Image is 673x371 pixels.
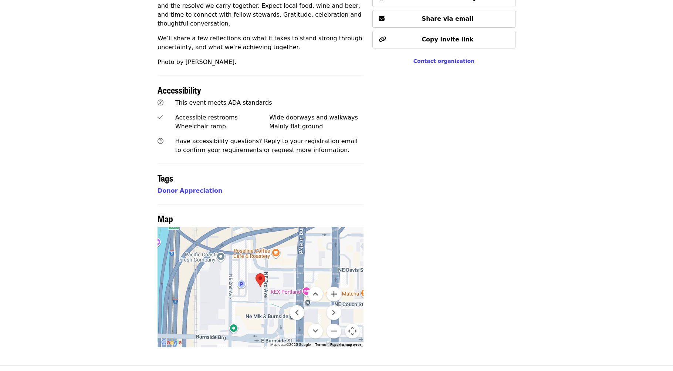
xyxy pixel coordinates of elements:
a: Donor Appreciation [158,187,222,194]
div: Wide doorways and walkways [269,113,363,122]
button: Map camera controls [345,324,360,338]
a: Terms (opens in new tab) [315,343,326,347]
span: This event meets ADA standards [175,99,272,106]
a: Report a map error [330,343,361,347]
button: Copy invite link [372,31,515,48]
i: universal-access icon [158,99,163,106]
div: Wheelchair ramp [175,122,270,131]
div: Mainly flat ground [269,122,363,131]
button: Move down [308,324,323,338]
button: Move left [290,305,304,320]
i: question-circle icon [158,138,163,145]
a: Contact organization [413,58,474,64]
img: Google [159,338,184,347]
button: Zoom in [327,287,341,301]
span: Have accessibility questions? Reply to your registration email to confirm your requirements or re... [175,138,358,154]
span: Map data ©2025 Google [270,343,311,347]
span: Tags [158,171,173,184]
span: Copy invite link [422,36,473,43]
button: Zoom out [327,324,341,338]
button: Move right [327,305,341,320]
span: Map [158,212,173,225]
a: Open this area in Google Maps (opens a new window) [159,338,184,347]
button: Share via email [372,10,515,28]
p: We’ll share a few reflections on what it takes to stand strong through uncertainty, and what we’r... [158,34,363,52]
div: Accessible restrooms [175,113,270,122]
span: Accessibility [158,83,201,96]
p: Photo by [PERSON_NAME]. [158,58,363,67]
span: Share via email [422,15,474,22]
i: check icon [158,114,163,121]
button: Move up [308,287,323,301]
